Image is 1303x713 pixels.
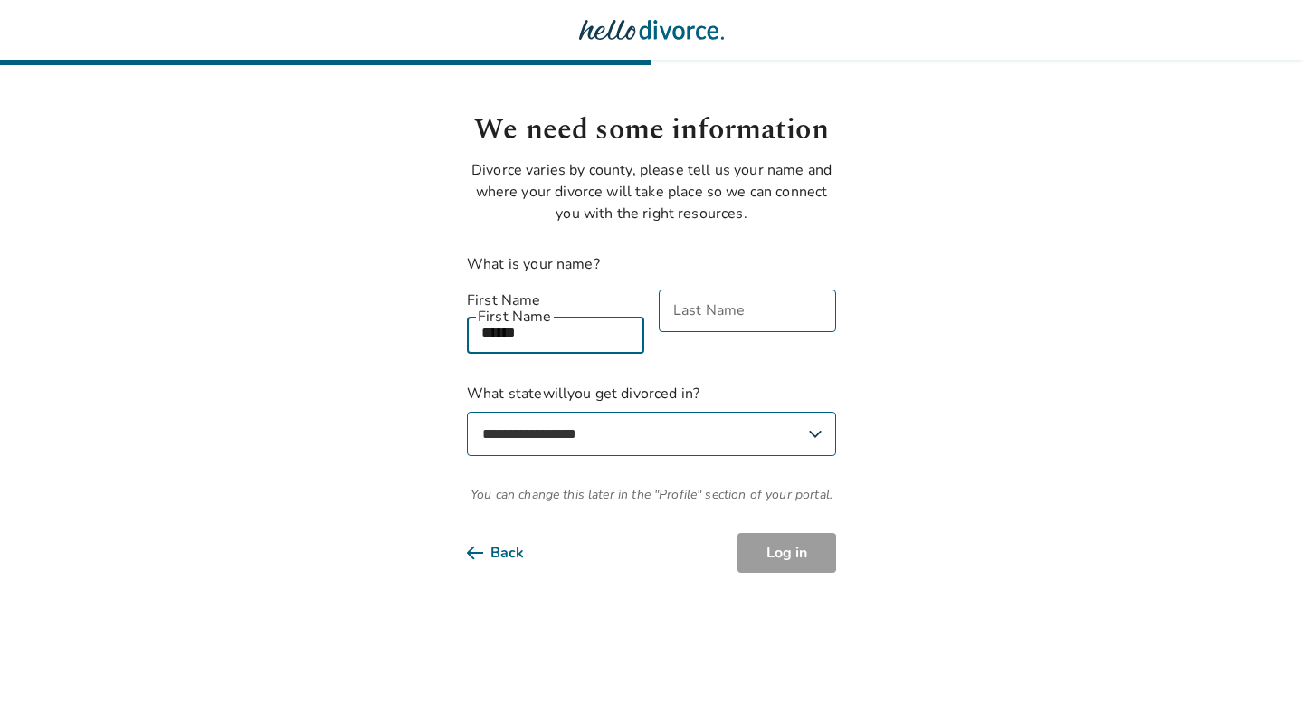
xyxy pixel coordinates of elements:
h1: We need some information [467,109,836,152]
select: What statewillyou get divorced in? [467,412,836,456]
img: Hello Divorce Logo [579,12,724,48]
button: Back [467,533,553,573]
label: First Name [467,290,644,311]
label: What state will you get divorced in? [467,383,836,456]
p: Divorce varies by county, please tell us your name and where your divorce will take place so we c... [467,159,836,224]
label: What is your name? [467,254,600,274]
iframe: Chat Widget [1213,626,1303,713]
span: You can change this later in the "Profile" section of your portal. [467,485,836,504]
button: Log in [737,533,836,573]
